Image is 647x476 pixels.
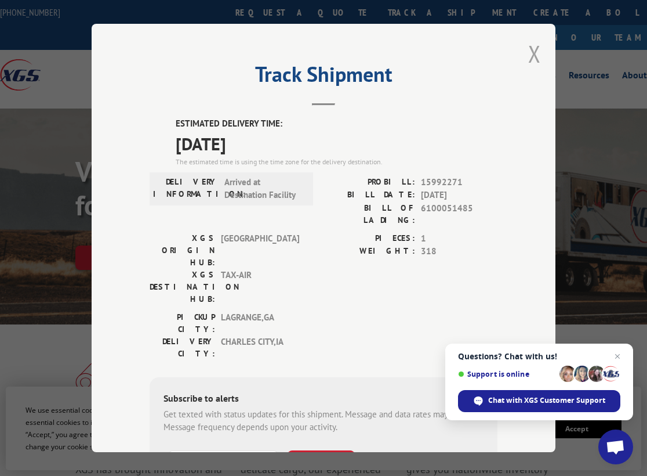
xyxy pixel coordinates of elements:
input: Phone Number [168,450,278,475]
div: Open chat [598,430,633,464]
span: 318 [421,245,497,258]
label: XGS DESTINATION HUB: [150,269,215,305]
div: Get texted with status updates for this shipment. Message and data rates may apply. Message frequ... [163,408,484,434]
span: Arrived at Destination Facility [224,176,303,202]
label: BILL OF LADING: [323,202,415,226]
label: WEIGHT: [323,245,415,258]
h2: Track Shipment [150,66,497,88]
button: Close modal [528,38,541,69]
span: Close chat [610,349,624,363]
span: [DATE] [421,189,497,202]
span: 15992271 [421,176,497,189]
label: BILL DATE: [323,189,415,202]
span: Support is online [458,370,555,378]
span: CHARLES CITY , IA [221,336,299,360]
button: SUBSCRIBE [288,450,355,475]
span: [GEOGRAPHIC_DATA] [221,232,299,269]
label: PICKUP CITY: [150,311,215,336]
div: Chat with XGS Customer Support [458,390,620,412]
div: Subscribe to alerts [163,391,484,408]
label: DELIVERY INFORMATION: [153,176,219,202]
span: 1 [421,232,497,246]
span: [DATE] [176,131,497,157]
span: LAGRANGE , GA [221,311,299,336]
span: TAX-AIR [221,269,299,305]
label: XGS ORIGIN HUB: [150,232,215,269]
label: ESTIMATED DELIVERY TIME: [176,117,497,131]
span: Chat with XGS Customer Support [488,395,605,406]
label: PIECES: [323,232,415,246]
span: Questions? Chat with us! [458,352,620,361]
label: DELIVERY CITY: [150,336,215,360]
div: The estimated time is using the time zone for the delivery destination. [176,157,497,167]
span: 6100051485 [421,202,497,226]
label: PROBILL: [323,176,415,189]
